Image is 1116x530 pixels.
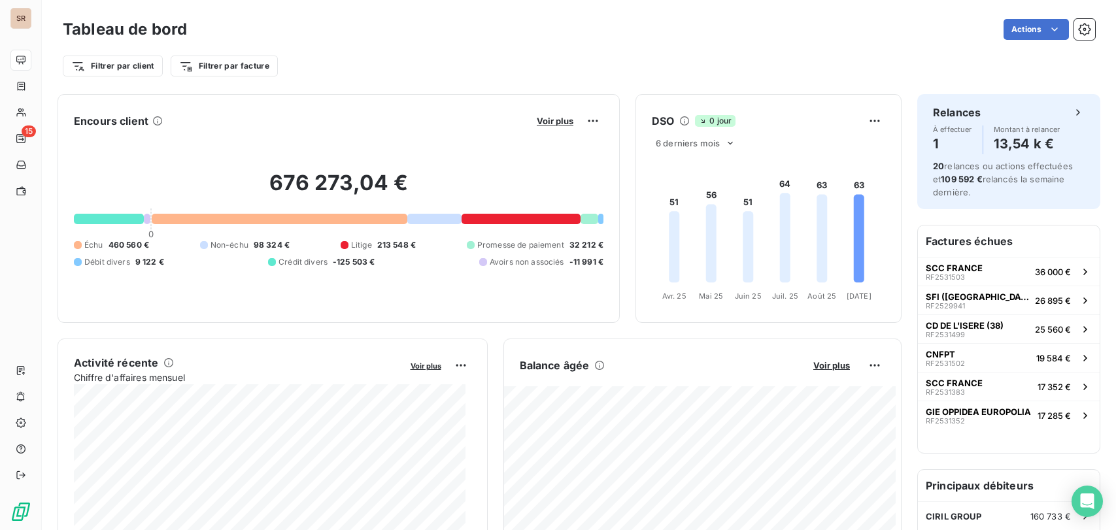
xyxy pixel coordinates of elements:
[333,256,375,268] span: -125 503 €
[807,291,836,301] tspan: Août 25
[926,302,965,310] span: RF2529941
[74,113,148,129] h6: Encours client
[652,113,674,129] h6: DSO
[813,360,850,371] span: Voir plus
[918,286,1100,314] button: SFI ([GEOGRAPHIC_DATA])RF252994126 895 €
[1035,295,1071,306] span: 26 895 €
[569,239,603,251] span: 32 212 €
[254,239,290,251] span: 98 324 €
[569,256,603,268] span: -11 991 €
[411,361,441,371] span: Voir plus
[656,138,720,148] span: 6 derniers mois
[772,291,798,301] tspan: Juil. 25
[1035,267,1071,277] span: 36 000 €
[926,320,1004,331] span: CD DE L'ISERE (38)
[407,359,445,371] button: Voir plus
[926,359,965,367] span: RF2531502
[994,133,1060,154] h4: 13,54 k €
[1030,511,1071,522] span: 160 733 €
[918,343,1100,372] button: CNFPTRF253150219 584 €
[933,125,972,133] span: À effectuer
[926,406,1031,417] span: GIE OPPIDEA EUROPOLIA
[351,239,372,251] span: Litige
[135,256,164,268] span: 9 122 €
[926,273,965,281] span: RF2531503
[933,161,944,171] span: 20
[994,125,1060,133] span: Montant à relancer
[735,291,762,301] tspan: Juin 25
[1038,410,1071,421] span: 17 285 €
[537,116,573,126] span: Voir plus
[926,378,983,388] span: SCC FRANCE
[933,105,981,120] h6: Relances
[10,501,31,522] img: Logo LeanPay
[933,161,1073,197] span: relances ou actions effectuées et relancés la semaine dernière.
[926,263,983,273] span: SCC FRANCE
[520,357,590,373] h6: Balance âgée
[490,256,564,268] span: Avoirs non associés
[1004,19,1069,40] button: Actions
[926,511,982,522] span: CIRIL GROUP
[211,239,248,251] span: Non-échu
[171,56,278,76] button: Filtrer par facture
[279,256,328,268] span: Crédit divers
[918,470,1100,501] h6: Principaux débiteurs
[74,355,158,371] h6: Activité récente
[941,174,982,184] span: 109 592 €
[1035,324,1071,335] span: 25 560 €
[10,8,31,29] div: SR
[695,115,736,127] span: 0 jour
[1038,382,1071,392] span: 17 352 €
[918,372,1100,401] button: SCC FRANCERF253138317 352 €
[1072,486,1103,517] div: Open Intercom Messenger
[1036,353,1071,363] span: 19 584 €
[918,257,1100,286] button: SCC FRANCERF253150336 000 €
[662,291,686,301] tspan: Avr. 25
[74,170,603,209] h2: 676 273,04 €
[926,291,1030,302] span: SFI ([GEOGRAPHIC_DATA])
[847,291,871,301] tspan: [DATE]
[933,133,972,154] h4: 1
[377,239,416,251] span: 213 548 €
[109,239,149,251] span: 460 560 €
[477,239,564,251] span: Promesse de paiement
[918,314,1100,343] button: CD DE L'ISERE (38)RF253149925 560 €
[926,331,965,339] span: RF2531499
[22,125,36,137] span: 15
[918,401,1100,429] button: GIE OPPIDEA EUROPOLIARF253135217 285 €
[699,291,723,301] tspan: Mai 25
[74,371,401,384] span: Chiffre d'affaires mensuel
[918,225,1100,257] h6: Factures échues
[148,229,154,239] span: 0
[926,388,965,396] span: RF2531383
[809,359,854,371] button: Voir plus
[84,256,130,268] span: Débit divers
[63,18,187,41] h3: Tableau de bord
[63,56,163,76] button: Filtrer par client
[926,349,955,359] span: CNFPT
[926,417,965,425] span: RF2531352
[533,115,577,127] button: Voir plus
[84,239,103,251] span: Échu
